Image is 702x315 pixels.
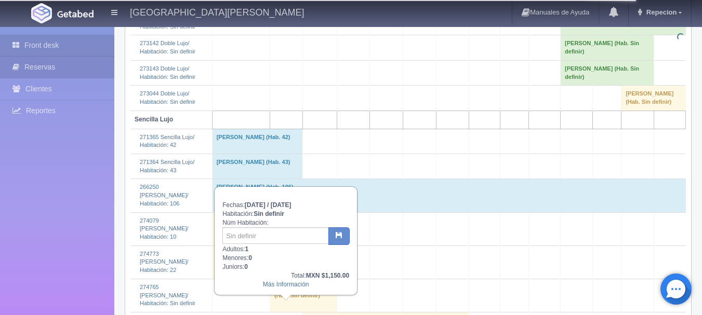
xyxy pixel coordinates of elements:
[140,65,195,80] a: 273143 Doble Lujo/Habitación: Sin definir
[222,227,329,244] input: Sin definir
[248,254,252,262] b: 0
[212,154,302,179] td: [PERSON_NAME] (Hab. 43)
[561,60,654,85] td: [PERSON_NAME] (Hab. Sin definir)
[222,271,349,280] div: Total:
[621,86,686,111] td: [PERSON_NAME] (Hab. Sin definir)
[140,15,195,30] a: 272310 Doble Lujo/Habitación: Sin definir
[215,187,356,294] div: Fechas: Habitación: Núm Habitación: Adultos: Menores: Juniors:
[245,201,292,209] b: [DATE] / [DATE]
[561,35,654,60] td: [PERSON_NAME] (Hab. Sin definir)
[212,212,337,245] td: [PERSON_NAME] (Hab. 10)
[270,279,337,312] td: [PERSON_NAME] (Hab. Sin definir)
[140,251,189,273] a: 274773 [PERSON_NAME]/Habitación: 22
[212,245,302,279] td: MA. [PERSON_NAME] (Hab. 22)
[254,210,284,217] b: Sin definir
[140,184,189,206] a: 266250 [PERSON_NAME]/Habitación: 106
[140,134,194,148] a: 271365 Sencilla Lujo/Habitación: 42
[130,5,304,18] h4: [GEOGRAPHIC_DATA][PERSON_NAME]
[644,8,677,16] span: Repecion
[135,116,173,123] b: Sencilla Lujo
[212,179,685,212] td: [PERSON_NAME] (Hab. 106)
[244,263,248,270] b: 0
[31,3,52,23] img: Getabed
[212,129,302,154] td: [PERSON_NAME] (Hab. 42)
[140,217,189,240] a: 274079 [PERSON_NAME]/Habitación: 10
[140,284,195,306] a: 274765 [PERSON_NAME]/Habitación: Sin definir
[57,10,94,18] img: Getabed
[140,159,194,173] a: 271364 Sencilla Lujo/Habitación: 43
[140,40,195,54] a: 273142 Doble Lujo/Habitación: Sin definir
[306,272,349,279] b: MXN $1,150.00
[245,245,249,253] b: 1
[140,90,195,105] a: 273044 Doble Lujo/Habitación: Sin definir
[263,281,309,288] a: Más Información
